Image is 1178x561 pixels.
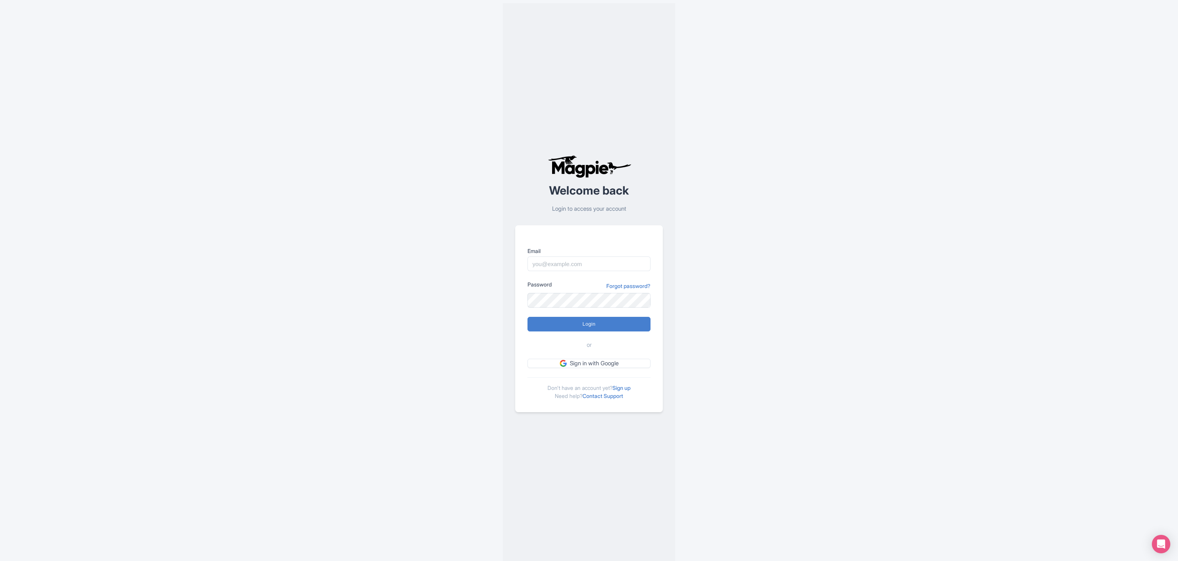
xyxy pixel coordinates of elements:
span: or [587,341,592,350]
h2: Welcome back [515,184,663,197]
div: Don't have an account yet? Need help? [527,377,651,400]
img: google.svg [560,360,567,367]
a: Sign up [612,385,631,391]
a: Sign in with Google [527,359,651,368]
input: Login [527,317,651,331]
a: Forgot password? [606,282,651,290]
div: Open Intercom Messenger [1152,535,1170,553]
input: you@example.com [527,256,651,271]
a: Contact Support [582,393,623,399]
img: logo-ab69f6fb50320c5b225c76a69d11143b.png [546,155,632,178]
label: Password [527,280,552,288]
p: Login to access your account [515,205,663,213]
label: Email [527,247,651,255]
